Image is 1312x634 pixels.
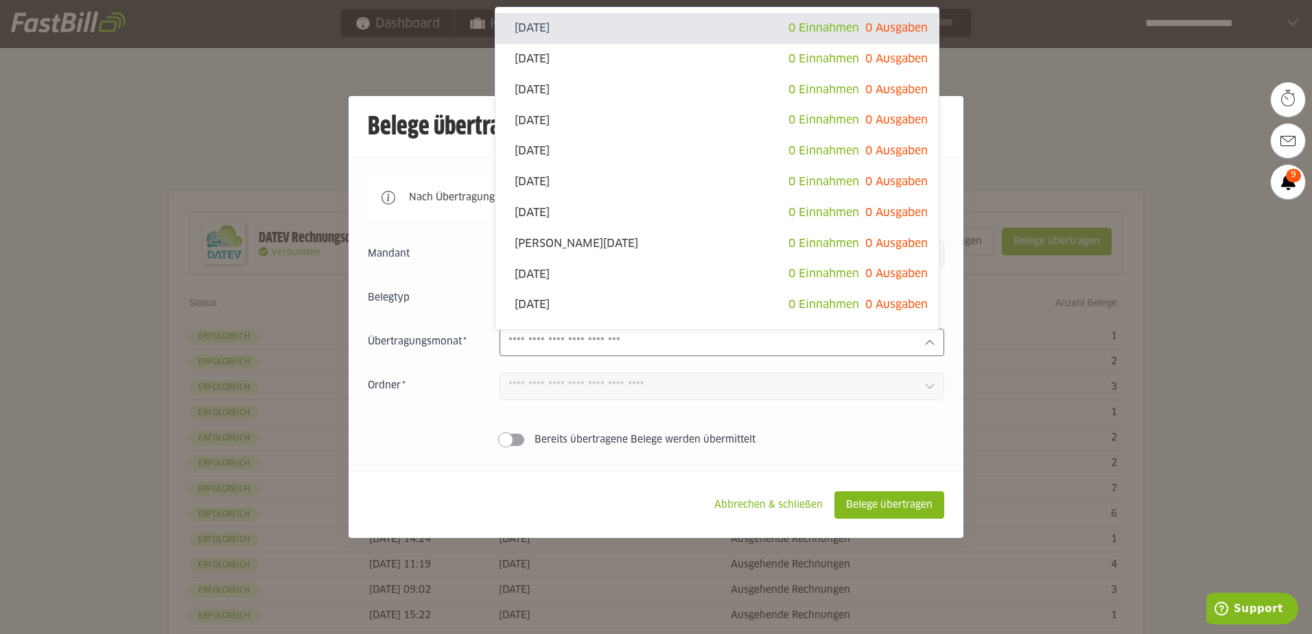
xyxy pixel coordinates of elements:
[1286,169,1301,183] span: 9
[1271,165,1305,199] a: 9
[368,433,944,447] sl-switch: Bereits übertragene Belege werden übermittelt
[865,23,928,34] span: 0 Ausgaben
[788,115,859,126] span: 0 Einnahmen
[788,268,859,279] span: 0 Einnahmen
[495,320,939,351] sl-option: [DATE]
[865,268,928,279] span: 0 Ausgaben
[788,84,859,95] span: 0 Einnahmen
[495,259,939,290] sl-option: [DATE]
[788,299,859,310] span: 0 Einnahmen
[703,491,834,519] sl-button: Abbrechen & schließen
[495,105,939,136] sl-option: [DATE]
[495,228,939,259] sl-option: [PERSON_NAME][DATE]
[495,167,939,198] sl-option: [DATE]
[1206,593,1298,627] iframe: Öffnet ein Widget, in dem Sie weitere Informationen finden
[495,198,939,228] sl-option: [DATE]
[865,84,928,95] span: 0 Ausgaben
[834,491,944,519] sl-button: Belege übertragen
[865,115,928,126] span: 0 Ausgaben
[865,54,928,64] span: 0 Ausgaben
[495,136,939,167] sl-option: [DATE]
[788,176,859,187] span: 0 Einnahmen
[788,145,859,156] span: 0 Einnahmen
[495,75,939,106] sl-option: [DATE]
[865,238,928,249] span: 0 Ausgaben
[495,13,939,44] sl-option: [DATE]
[788,23,859,34] span: 0 Einnahmen
[495,44,939,75] sl-option: [DATE]
[865,176,928,187] span: 0 Ausgaben
[788,207,859,218] span: 0 Einnahmen
[495,290,939,320] sl-option: [DATE]
[788,238,859,249] span: 0 Einnahmen
[865,145,928,156] span: 0 Ausgaben
[865,207,928,218] span: 0 Ausgaben
[865,299,928,310] span: 0 Ausgaben
[788,54,859,64] span: 0 Einnahmen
